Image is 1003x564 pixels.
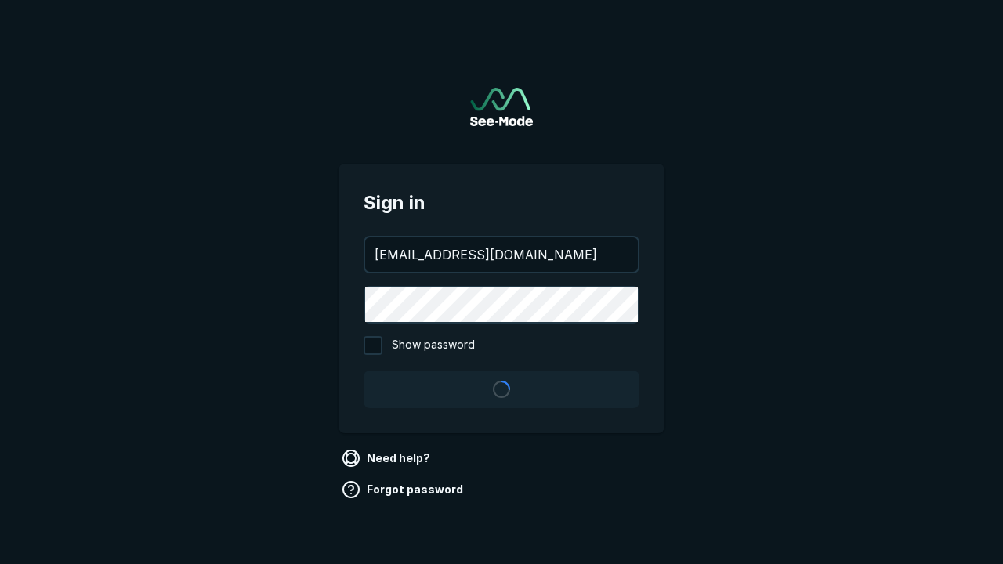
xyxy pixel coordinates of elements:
input: your@email.com [365,237,638,272]
img: See-Mode Logo [470,88,533,126]
a: Go to sign in [470,88,533,126]
span: Show password [392,336,475,355]
a: Need help? [339,446,436,471]
span: Sign in [364,189,639,217]
a: Forgot password [339,477,469,502]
